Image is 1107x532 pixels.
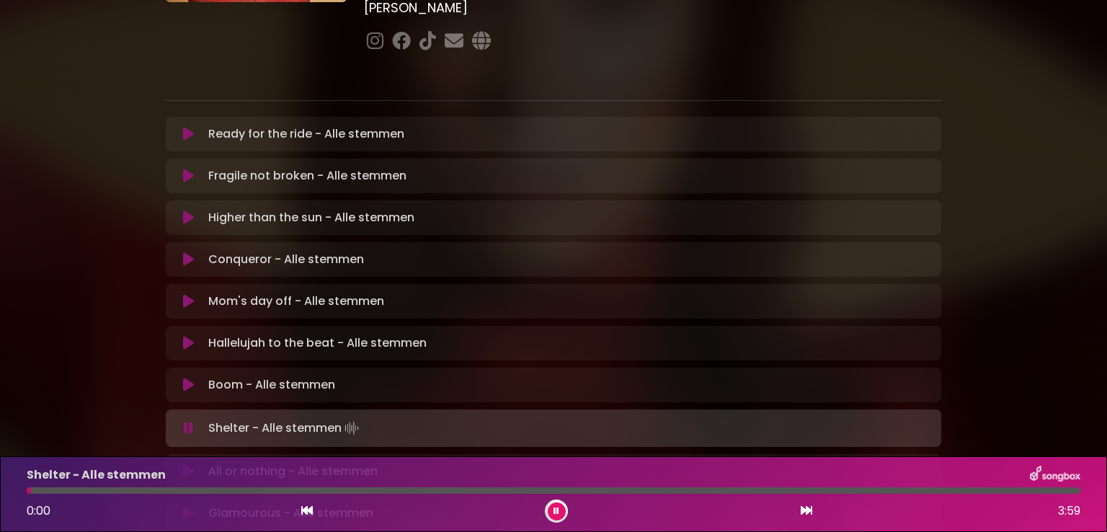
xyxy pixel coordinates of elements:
[27,466,166,484] p: Shelter - Alle stemmen
[208,334,427,352] p: Hallelujah to the beat - Alle stemmen
[208,167,406,185] p: Fragile not broken - Alle stemmen
[1030,466,1080,484] img: songbox-logo-white.png
[208,251,364,268] p: Conqueror - Alle stemmen
[208,293,384,310] p: Mom's day off - Alle stemmen
[342,418,362,438] img: waveform4.gif
[208,209,414,226] p: Higher than the sun - Alle stemmen
[208,125,404,143] p: Ready for the ride - Alle stemmen
[1058,502,1080,520] span: 3:59
[27,502,50,519] span: 0:00
[208,376,335,394] p: Boom - Alle stemmen
[208,418,362,438] p: Shelter - Alle stemmen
